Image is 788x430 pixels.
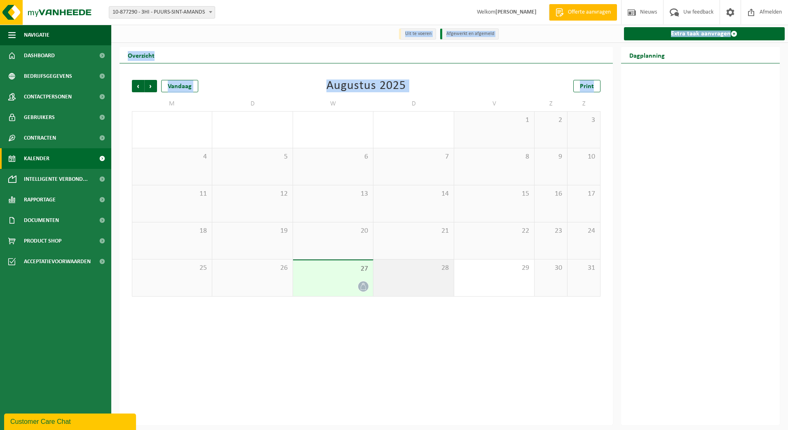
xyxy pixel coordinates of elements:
[378,189,449,199] span: 14
[216,152,288,161] span: 5
[624,27,785,40] a: Extra taak aanvragen
[495,9,537,15] strong: [PERSON_NAME]
[136,264,208,273] span: 25
[297,189,369,199] span: 13
[136,152,208,161] span: 4
[535,96,568,111] td: Z
[572,264,596,273] span: 31
[136,189,208,199] span: 11
[378,264,449,273] span: 28
[539,116,563,125] span: 2
[293,96,373,111] td: W
[24,251,91,272] span: Acceptatievoorwaarden
[145,80,157,92] span: Volgende
[161,80,198,92] div: Vandaag
[458,116,530,125] span: 1
[458,189,530,199] span: 15
[572,227,596,236] span: 24
[573,80,600,92] a: Print
[580,83,594,90] span: Print
[297,264,369,273] span: 27
[568,96,600,111] td: Z
[24,25,49,45] span: Navigatie
[621,47,673,63] h2: Dagplanning
[572,152,596,161] span: 10
[539,227,563,236] span: 23
[216,264,288,273] span: 26
[454,96,535,111] td: V
[24,45,55,66] span: Dashboard
[440,28,499,40] li: Afgewerkt en afgemeld
[212,96,293,111] td: D
[109,6,215,19] span: 10-877290 - 3HI - PUURS-SINT-AMANDS
[539,264,563,273] span: 30
[132,80,144,92] span: Vorige
[378,227,449,236] span: 21
[458,264,530,273] span: 29
[24,148,49,169] span: Kalender
[399,28,436,40] li: Uit te voeren
[539,189,563,199] span: 16
[24,86,72,107] span: Contactpersonen
[24,66,72,86] span: Bedrijfsgegevens
[24,107,55,128] span: Gebruikers
[24,128,56,148] span: Contracten
[326,80,406,92] div: Augustus 2025
[24,231,61,251] span: Product Shop
[539,152,563,161] span: 9
[378,152,449,161] span: 7
[458,152,530,161] span: 8
[458,227,530,236] span: 22
[216,227,288,236] span: 19
[297,227,369,236] span: 20
[109,7,215,18] span: 10-877290 - 3HI - PUURS-SINT-AMANDS
[572,189,596,199] span: 17
[24,189,56,210] span: Rapportage
[566,8,613,16] span: Offerte aanvragen
[24,210,59,231] span: Documenten
[136,227,208,236] span: 18
[24,169,88,189] span: Intelligente verbond...
[572,116,596,125] span: 3
[120,47,163,63] h2: Overzicht
[132,96,212,111] td: M
[373,96,454,111] td: D
[4,412,138,430] iframe: chat widget
[549,4,617,21] a: Offerte aanvragen
[216,189,288,199] span: 12
[297,152,369,161] span: 6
